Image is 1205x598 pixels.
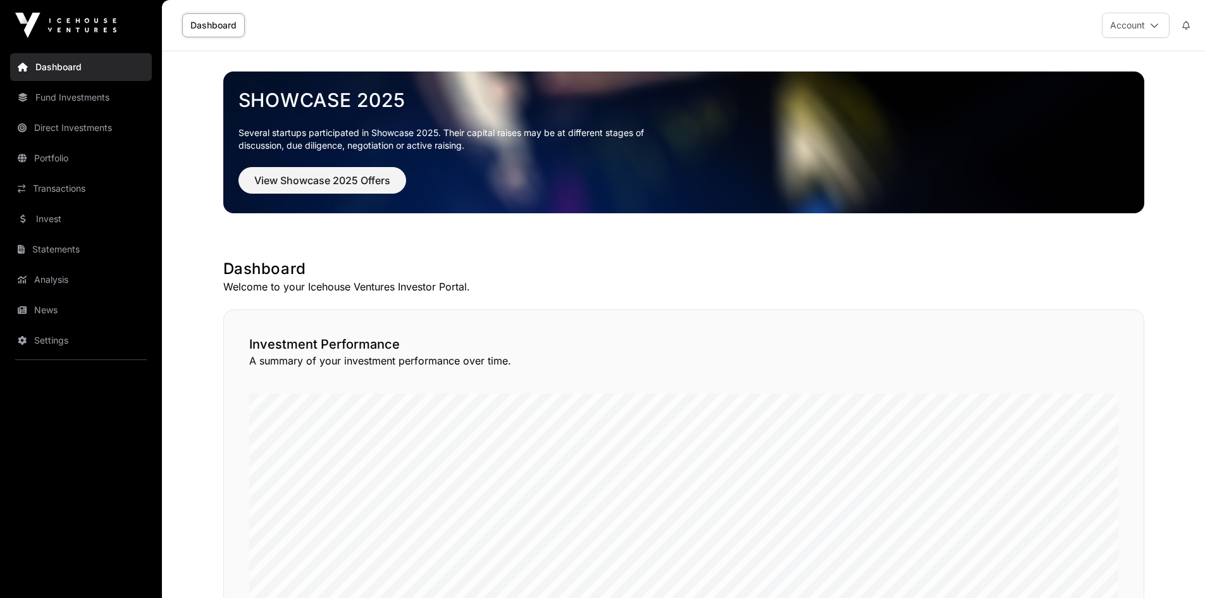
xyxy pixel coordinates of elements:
img: Showcase 2025 [223,72,1144,213]
a: View Showcase 2025 Offers [238,180,406,192]
h2: Investment Performance [249,335,1118,353]
p: Welcome to your Icehouse Ventures Investor Portal. [223,279,1144,294]
a: Statements [10,235,152,263]
button: Account [1102,13,1170,38]
img: Icehouse Ventures Logo [15,13,116,38]
a: Fund Investments [10,84,152,111]
button: View Showcase 2025 Offers [238,167,406,194]
a: Dashboard [182,13,245,37]
a: Settings [10,327,152,354]
a: Transactions [10,175,152,202]
span: View Showcase 2025 Offers [254,173,390,188]
p: A summary of your investment performance over time. [249,353,1118,368]
h1: Dashboard [223,259,1144,279]
a: Portfolio [10,144,152,172]
a: Analysis [10,266,152,294]
a: Invest [10,205,152,233]
a: Showcase 2025 [238,89,1129,111]
a: Dashboard [10,53,152,81]
a: News [10,296,152,324]
a: Direct Investments [10,114,152,142]
p: Several startups participated in Showcase 2025. Their capital raises may be at different stages o... [238,127,664,152]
